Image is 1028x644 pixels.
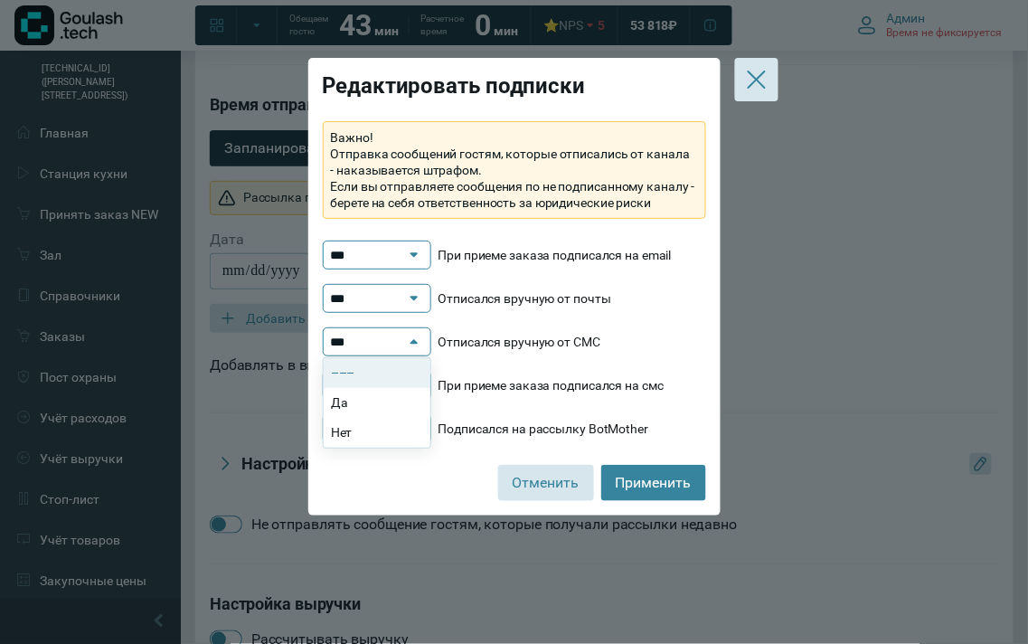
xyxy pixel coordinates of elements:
[323,327,706,356] li: Отписался вручную от СМС
[331,129,698,211] span: Важно! Отправка сообщений гостям, которые отписались от канала - наказывается штрафом. Если вы от...
[498,465,594,501] button: Отменить
[324,388,430,418] li: Да
[323,284,706,313] li: Отписался вручную от почты
[601,465,706,501] button: Применить
[323,414,706,443] li: Подписался на рассылку BotMother
[323,241,706,270] li: При приеме заказа подписался на email
[323,72,706,99] h4: Редактировать подписки
[324,418,430,448] li: Нет
[324,358,430,388] li: –––
[513,473,580,493] span: Отменить
[323,371,706,400] li: При приеме заказа подписался на смс
[616,473,692,493] span: Применить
